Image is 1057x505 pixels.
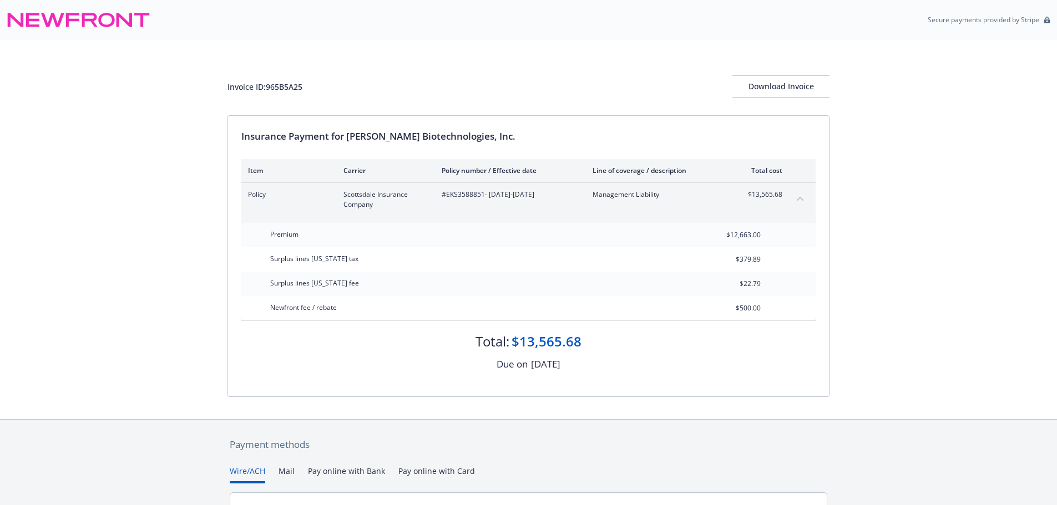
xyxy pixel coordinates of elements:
span: Management Liability [593,190,723,200]
div: Total: [476,332,509,351]
span: Premium [270,229,299,239]
span: $13,565.68 [741,190,782,200]
button: Wire/ACH [230,465,265,483]
input: 0.00 [695,300,767,317]
button: collapse content [791,190,809,207]
input: 0.00 [695,251,767,268]
input: 0.00 [695,227,767,243]
div: [DATE] [531,357,560,371]
span: Scottsdale Insurance Company [343,190,424,210]
span: Surplus lines [US_STATE] fee [270,278,359,288]
div: Line of coverage / description [593,166,723,175]
div: $13,565.68 [512,332,581,351]
div: Policy number / Effective date [442,166,575,175]
div: Due on [497,357,528,371]
span: Policy [248,190,326,200]
div: Invoice ID: 965B5A25 [227,81,302,93]
span: #EKS3588851 - [DATE]-[DATE] [442,190,575,200]
div: Payment methods [230,437,827,452]
button: Download Invoice [732,75,830,98]
span: Newfront fee / rebate [270,303,337,312]
button: Pay online with Bank [308,465,385,483]
span: Surplus lines [US_STATE] tax [270,254,358,263]
div: Download Invoice [732,76,830,97]
div: Insurance Payment for [PERSON_NAME] Biotechnologies, Inc. [241,129,816,144]
div: Total cost [741,166,782,175]
button: Mail [279,465,295,483]
div: PolicyScottsdale Insurance Company#EKS3588851- [DATE]-[DATE]Management Liability$13,565.68collaps... [241,183,816,216]
div: Carrier [343,166,424,175]
div: Item [248,166,326,175]
button: Pay online with Card [398,465,475,483]
p: Secure payments provided by Stripe [928,15,1039,24]
input: 0.00 [695,276,767,292]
